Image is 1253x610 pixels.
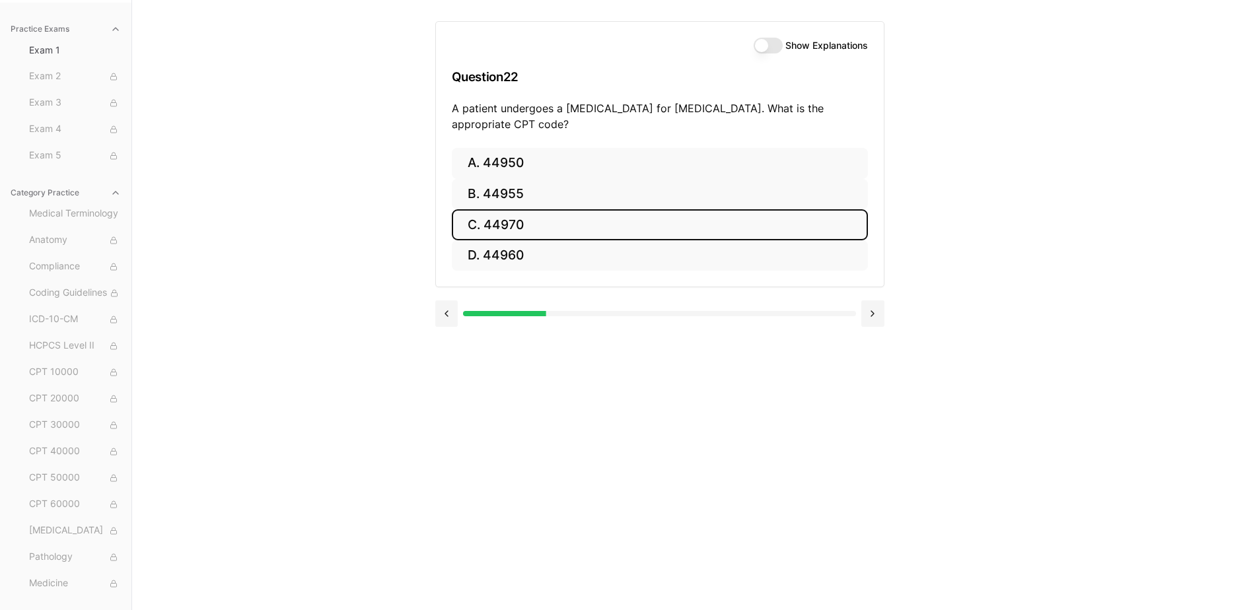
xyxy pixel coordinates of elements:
span: Compliance [29,259,121,274]
button: Exam 3 [24,92,126,114]
span: CPT 20000 [29,391,121,406]
span: Medical Terminology [29,207,121,221]
button: Medicine [24,573,126,594]
button: CPT 20000 [24,388,126,409]
button: A. 44950 [452,148,868,179]
span: Exam 4 [29,122,121,137]
span: Exam 1 [29,44,121,57]
button: Coding Guidelines [24,283,126,304]
span: [MEDICAL_DATA] [29,524,121,538]
button: Compliance [24,256,126,277]
button: Category Practice [5,182,126,203]
label: Show Explanations [785,41,868,50]
span: Exam 5 [29,149,121,163]
button: Exam 4 [24,119,126,140]
button: CPT 50000 [24,467,126,489]
span: Exam 3 [29,96,121,110]
p: A patient undergoes a [MEDICAL_DATA] for [MEDICAL_DATA]. What is the appropriate CPT code? [452,100,868,132]
button: HCPCS Level II [24,335,126,356]
span: Exam 2 [29,69,121,84]
span: CPT 30000 [29,418,121,432]
span: Medicine [29,576,121,591]
span: CPT 10000 [29,365,121,380]
span: Pathology [29,550,121,564]
span: CPT 40000 [29,444,121,459]
button: Medical Terminology [24,203,126,224]
button: CPT 30000 [24,415,126,436]
span: CPT 50000 [29,471,121,485]
button: Exam 2 [24,66,126,87]
h3: Question 22 [452,57,868,96]
button: CPT 40000 [24,441,126,462]
span: Coding Guidelines [29,286,121,300]
span: HCPCS Level II [29,339,121,353]
button: ICD-10-CM [24,309,126,330]
button: [MEDICAL_DATA] [24,520,126,541]
button: Anatomy [24,230,126,251]
span: Anatomy [29,233,121,248]
span: CPT 60000 [29,497,121,512]
button: Practice Exams [5,18,126,40]
button: Pathology [24,547,126,568]
button: B. 44955 [452,179,868,210]
button: Exam 5 [24,145,126,166]
button: Exam 1 [24,40,126,61]
button: D. 44960 [452,240,868,271]
button: C. 44970 [452,209,868,240]
button: CPT 60000 [24,494,126,515]
span: ICD-10-CM [29,312,121,327]
button: CPT 10000 [24,362,126,383]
